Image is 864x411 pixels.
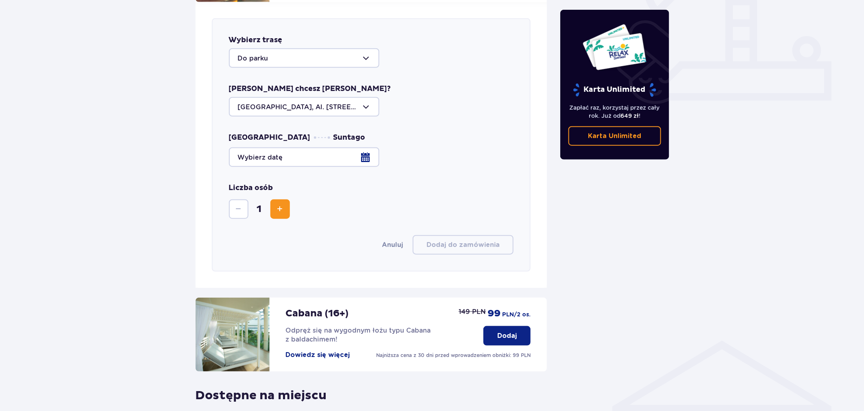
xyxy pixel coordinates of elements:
p: [PERSON_NAME] chcesz [PERSON_NAME]? [229,84,391,94]
a: Karta Unlimited [568,126,661,146]
p: Dostępne na miejscu [196,381,327,403]
img: Dwie karty całoroczne do Suntago z napisem 'UNLIMITED RELAX', na białym tle z tropikalnymi liśćmi... [582,24,647,71]
button: Zmniejsz [229,199,248,219]
p: Dodaj do zamówienia [427,240,500,249]
button: Anuluj [382,240,403,249]
button: Dodaj [483,326,531,346]
p: Dodaj [497,331,517,340]
p: Wybierz trasę [229,35,283,45]
p: 149 PLN [459,307,486,316]
p: Cabana (16+) [286,307,349,320]
img: dots [314,136,330,139]
p: Zapłać raz, korzystaj przez cały rok. Już od ! [568,104,661,120]
span: [GEOGRAPHIC_DATA] [229,133,311,143]
p: Liczba osób [229,183,273,193]
span: PLN /2 os. [502,311,531,319]
span: 99 [487,307,501,320]
p: Karta Unlimited [572,83,657,97]
p: Najniższa cena z 30 dni przed wprowadzeniem obniżki: 99 PLN [376,352,531,359]
button: Dowiedz się więcej [286,350,350,359]
p: Karta Unlimited [588,132,641,141]
button: Zwiększ [270,199,290,219]
img: attraction [196,298,270,372]
span: 649 zł [620,112,639,119]
span: Odpręż się na wygodnym łożu typu Cabana z baldachimem! [286,327,431,343]
span: 1 [250,203,269,215]
button: Dodaj do zamówienia [413,235,514,255]
span: Suntago [333,133,366,143]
